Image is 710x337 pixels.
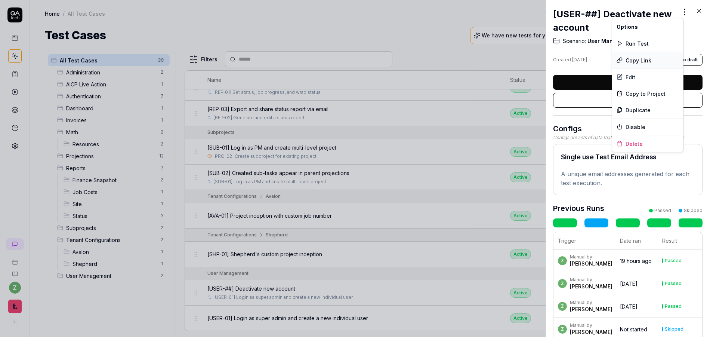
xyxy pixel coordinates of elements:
[612,52,683,68] div: Copy Link
[612,102,683,118] div: Duplicate
[612,69,683,85] a: Edit
[612,135,683,152] div: Delete
[612,119,683,135] div: Disable
[617,23,638,31] span: Options
[626,90,666,98] span: Copy to Project
[612,35,683,52] div: Run Test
